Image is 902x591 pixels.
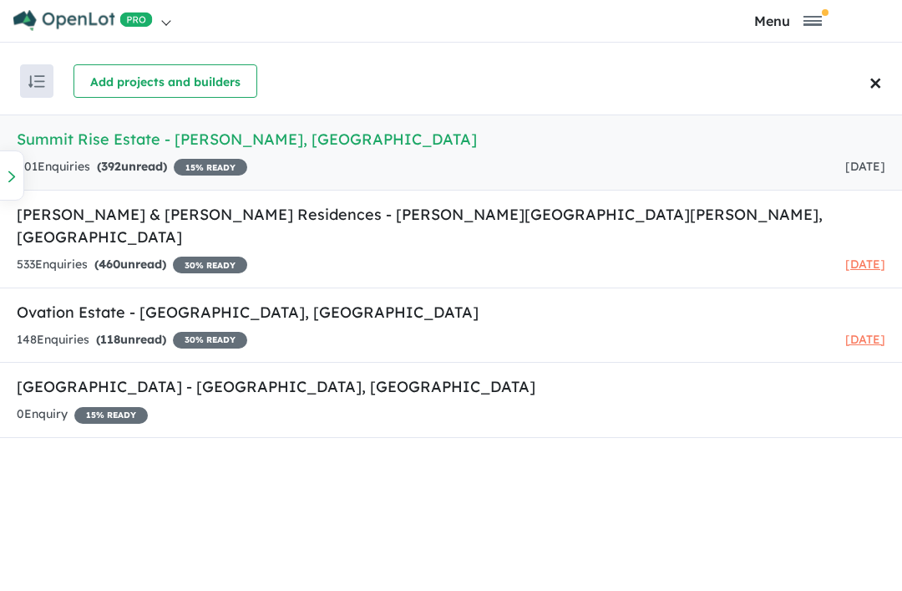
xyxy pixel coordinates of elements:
strong: ( unread) [97,159,167,174]
h5: Ovation Estate - [GEOGRAPHIC_DATA] , [GEOGRAPHIC_DATA] [17,301,885,324]
strong: ( unread) [96,332,166,347]
span: [DATE] [845,332,885,347]
div: 0 Enquir y [17,405,148,425]
span: 118 [100,332,120,347]
span: 30 % READY [173,332,247,349]
div: 533 Enquir ies [17,255,247,275]
strong: ( unread) [94,257,166,272]
h5: [PERSON_NAME] & [PERSON_NAME] Residences - [PERSON_NAME][GEOGRAPHIC_DATA][PERSON_NAME] , [GEOGRAP... [17,203,885,248]
img: Openlot PRO Logo White [13,10,153,31]
button: Toggle navigation [679,13,899,28]
span: 30 % READY [173,257,247,273]
div: 401 Enquir ies [17,157,247,177]
span: 460 [99,257,120,272]
h5: [GEOGRAPHIC_DATA] - [GEOGRAPHIC_DATA] , [GEOGRAPHIC_DATA] [17,375,885,398]
span: 15 % READY [174,159,247,176]
img: sort.svg [28,75,45,88]
div: 148 Enquir ies [17,330,247,350]
button: Add projects and builders [73,64,257,98]
span: × [869,60,882,103]
span: 392 [101,159,121,174]
button: Close [864,48,902,115]
span: [DATE] [845,257,885,272]
span: 15 % READY [74,407,148,424]
h5: Summit Rise Estate - [PERSON_NAME] , [GEOGRAPHIC_DATA] [17,128,885,150]
span: [DATE] [845,159,885,174]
